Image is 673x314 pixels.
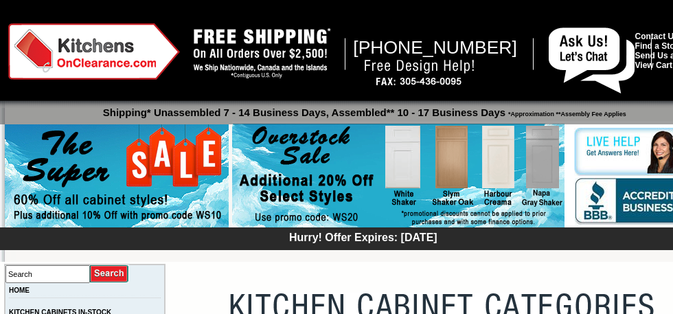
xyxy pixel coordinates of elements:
[8,23,180,80] img: Kitchens on Clearance Logo
[505,107,626,117] span: *Approximation **Assembly Fee Applies
[635,60,672,70] a: View Cart
[90,265,129,283] input: Submit
[9,287,30,294] a: HOME
[353,37,517,58] span: [PHONE_NUMBER]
